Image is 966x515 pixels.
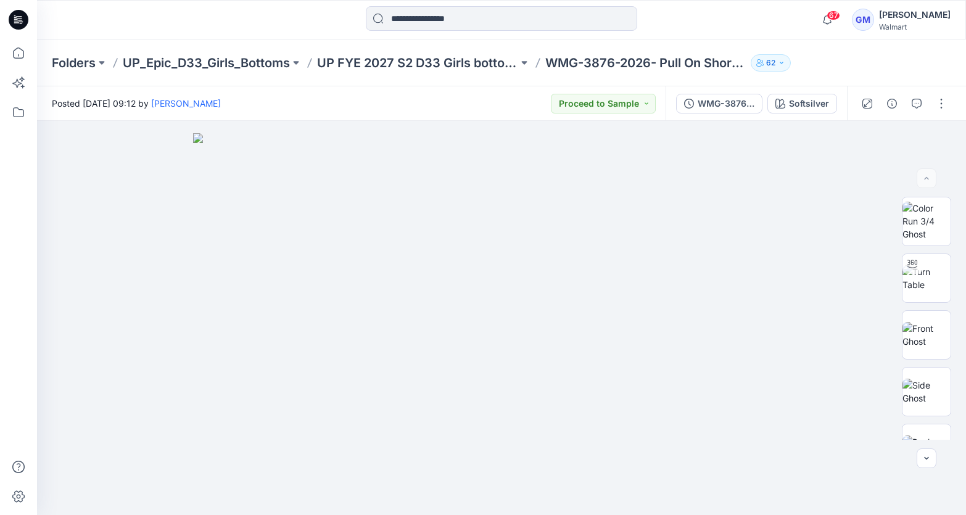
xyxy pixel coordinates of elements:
div: [PERSON_NAME] [879,7,951,22]
img: Turn Table [902,265,951,291]
button: WMG-3876-2026_Rev1_Pull On Short_Opt1B_Full Colorway [676,94,762,113]
div: Softsilver [789,97,829,110]
button: Details [882,94,902,113]
p: WMG-3876-2026- Pull On Short_Opt1B [545,54,746,72]
img: Front Ghost [902,322,951,348]
span: 67 [827,10,840,20]
a: [PERSON_NAME] [151,98,221,109]
img: Color Run 3/4 Ghost [902,202,951,241]
a: UP FYE 2027 S2 D33 Girls bottoms Epic [317,54,518,72]
div: WMG-3876-2026_Rev1_Pull On Short_Opt1B_Full Colorway [698,97,754,110]
a: UP_Epic_D33_Girls_Bottoms [123,54,290,72]
button: 62 [751,54,791,72]
img: Side Ghost [902,379,951,405]
a: Folders [52,54,96,72]
div: GM [852,9,874,31]
span: Posted [DATE] 09:12 by [52,97,221,110]
img: Back Ghost [902,435,951,461]
button: Softsilver [767,94,837,113]
p: 62 [766,56,775,70]
div: Walmart [879,22,951,31]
